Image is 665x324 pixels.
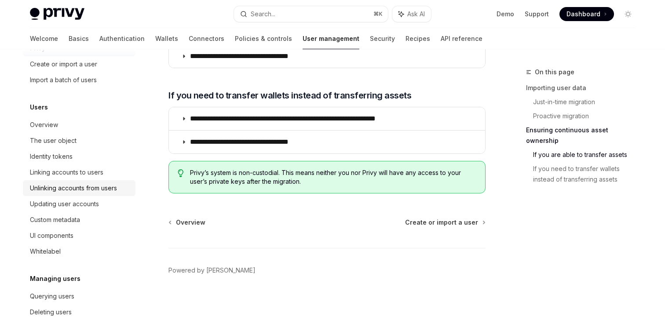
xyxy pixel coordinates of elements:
button: Toggle dark mode [621,7,635,21]
div: Deleting users [30,307,72,317]
span: If you need to transfer wallets instead of transferring assets [168,89,411,102]
span: On this page [535,67,574,77]
a: API reference [441,28,482,49]
span: Overview [176,218,205,227]
a: UI components [23,228,135,244]
a: Support [525,10,549,18]
a: Demo [497,10,514,18]
a: Querying users [23,288,135,304]
div: Updating user accounts [30,199,99,209]
a: Create or import a user [23,56,135,72]
a: Recipes [406,28,430,49]
a: Import a batch of users [23,72,135,88]
a: Proactive migration [533,109,642,123]
a: Create or import a user [405,218,485,227]
a: Security [370,28,395,49]
a: Importing user data [526,81,642,95]
a: Identity tokens [23,149,135,164]
span: Dashboard [566,10,600,18]
h5: Managing users [30,273,80,284]
div: Whitelabel [30,246,61,257]
a: Authentication [99,28,145,49]
a: Linking accounts to users [23,164,135,180]
div: Import a batch of users [30,75,97,85]
div: Linking accounts to users [30,167,103,178]
h5: Users [30,102,48,113]
a: If you are able to transfer assets [533,148,642,162]
a: Whitelabel [23,244,135,259]
a: Ensuring continuous asset ownership [526,123,642,148]
a: Updating user accounts [23,196,135,212]
a: Policies & controls [235,28,292,49]
svg: Tip [178,169,184,177]
div: Create or import a user [30,59,97,69]
div: Querying users [30,291,74,302]
div: Custom metadata [30,215,80,225]
a: Unlinking accounts from users [23,180,135,196]
div: The user object [30,135,77,146]
a: If you need to transfer wallets instead of transferring assets [533,162,642,186]
a: User management [303,28,359,49]
span: Privy’s system is non-custodial. This means neither you nor Privy will have any access to your us... [190,168,476,186]
a: Overview [169,218,205,227]
div: Search... [251,9,275,19]
a: Powered by [PERSON_NAME] [168,266,256,275]
a: Welcome [30,28,58,49]
a: Custom metadata [23,212,135,228]
div: Identity tokens [30,151,73,162]
img: light logo [30,8,84,20]
a: Basics [69,28,89,49]
div: UI components [30,230,73,241]
button: Ask AI [392,6,431,22]
a: Overview [23,117,135,133]
span: Create or import a user [405,218,478,227]
a: Wallets [155,28,178,49]
div: Unlinking accounts from users [30,183,117,193]
span: Ask AI [407,10,425,18]
a: Dashboard [559,7,614,21]
button: Search...⌘K [234,6,388,22]
a: Connectors [189,28,224,49]
a: Deleting users [23,304,135,320]
a: Just-in-time migration [533,95,642,109]
span: ⌘ K [373,11,383,18]
div: Overview [30,120,58,130]
a: The user object [23,133,135,149]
